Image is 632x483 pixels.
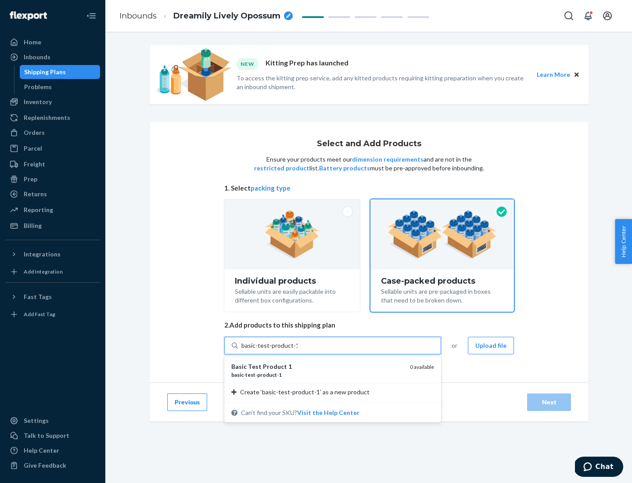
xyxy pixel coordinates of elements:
div: Give Feedback [24,461,66,470]
div: Individual products [235,277,349,285]
em: Basic [231,363,247,370]
p: Ensure your products meet our and are not in the list. must be pre-approved before inbounding. [253,155,485,173]
span: 2. Add products to this shipping plan [224,321,514,330]
input: Basic Test Product 1basic-test-product-10 availableCreate ‘basic-test-product-1’ as a new product... [241,341,298,350]
div: Billing [24,221,42,230]
div: Integrations [24,250,61,259]
div: Next [535,398,564,407]
button: Integrations [5,247,100,261]
a: Problems [20,80,101,94]
a: Add Integration [5,265,100,279]
span: Create ‘basic-test-product-1’ as a new product [240,388,370,396]
em: basic [231,371,244,378]
button: packing type [251,184,291,193]
span: Can't find your SKU? [241,408,359,417]
ol: breadcrumbs [112,3,300,29]
div: Inventory [24,97,52,106]
img: individual-pack.facf35554cb0f1810c75b2bd6df2d64e.png [265,210,320,259]
div: Prep [24,175,37,184]
em: Product [263,363,287,370]
button: dimension requirements [352,155,424,164]
a: Parcel [5,141,100,155]
em: 1 [288,363,292,370]
button: Basic Test Product 1basic-test-product-10 availableCreate ‘basic-test-product-1’ as a new product... [297,408,359,417]
button: Previous [167,393,207,411]
span: or [452,341,457,350]
a: Orders [5,126,100,140]
div: Returns [24,190,47,198]
a: Inbounds [5,50,100,64]
h1: Select and Add Products [317,140,421,148]
div: Freight [24,160,45,169]
div: Inbounds [24,53,50,61]
button: Help Center [615,219,632,264]
a: Billing [5,219,100,233]
a: Freight [5,157,100,171]
div: Add Fast Tag [24,310,55,318]
div: Add Integration [24,268,63,275]
span: 1. Select [224,184,514,193]
div: Home [24,38,41,47]
a: Replenishments [5,111,100,125]
button: Learn More [537,70,570,79]
div: Shipping Plans [24,68,66,76]
a: Inventory [5,95,100,109]
button: Talk to Support [5,429,100,443]
div: Fast Tags [24,292,52,301]
a: Add Fast Tag [5,307,100,321]
div: Parcel [24,144,42,153]
a: Help Center [5,443,100,458]
a: Inbounds [119,11,157,21]
a: Shipping Plans [20,65,101,79]
img: case-pack.59cecea509d18c883b923b81aeac6d0b.png [388,210,497,259]
div: Problems [24,83,52,91]
div: Case-packed products [381,277,503,285]
span: Dreamily Lively Opossum [173,11,280,22]
a: Home [5,35,100,49]
a: Reporting [5,203,100,217]
a: Prep [5,172,100,186]
div: Talk to Support [24,431,69,440]
div: Reporting [24,205,53,214]
p: Kitting Prep has launched [266,58,348,70]
em: product [257,371,277,378]
button: Open Search Box [560,7,578,25]
button: restricted product [254,164,309,173]
div: NEW [237,58,259,70]
button: Battery products [319,164,370,173]
img: Flexport logo [10,11,47,20]
button: Next [527,393,571,411]
em: test [245,371,255,378]
span: 0 available [410,364,434,370]
button: Close Navigation [83,7,100,25]
div: - - - [231,371,403,378]
div: Help Center [24,446,59,455]
p: To access the kitting prep service, add any kitted products requiring kitting preparation when yo... [237,74,529,91]
a: Settings [5,414,100,428]
button: Fast Tags [5,290,100,304]
div: Settings [24,416,49,425]
em: Test [248,363,262,370]
div: Orders [24,128,45,137]
a: Returns [5,187,100,201]
button: Open account menu [599,7,616,25]
button: Upload file [468,337,514,354]
iframe: Opens a widget where you can chat to one of our agents [575,457,623,479]
div: Replenishments [24,113,70,122]
button: Give Feedback [5,458,100,472]
button: Open notifications [579,7,597,25]
div: Sellable units are pre-packaged in boxes that need to be broken down. [381,285,503,305]
button: Close [572,70,582,79]
em: 1 [279,371,282,378]
div: Sellable units are easily packable into different box configurations. [235,285,349,305]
